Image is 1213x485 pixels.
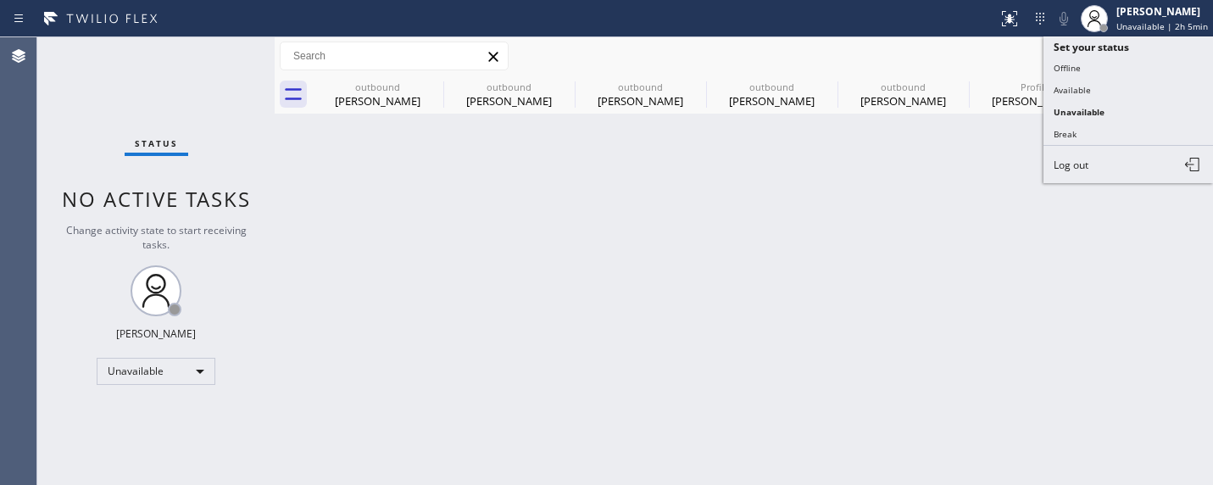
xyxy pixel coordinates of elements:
div: [PERSON_NAME] [1116,4,1208,19]
input: Search [281,42,508,70]
div: outbound [839,81,967,93]
div: [PERSON_NAME] [971,93,1099,109]
div: Earl Merrell [576,75,704,114]
div: outbound [576,81,704,93]
div: [PERSON_NAME] [314,93,442,109]
span: No active tasks [62,185,251,213]
div: outbound [445,81,573,93]
div: Chris Tran [839,75,967,114]
div: Troy Mothershead [314,75,442,114]
div: Unavailable [97,358,215,385]
div: [PERSON_NAME] [708,93,836,109]
div: [PERSON_NAME] [116,326,196,341]
div: Seth Kurzban [445,75,573,114]
div: outbound [708,81,836,93]
div: [PERSON_NAME] [839,93,967,109]
div: outbound [314,81,442,93]
span: Change activity state to start receiving tasks. [66,223,247,252]
div: [PERSON_NAME] [576,93,704,109]
span: Unavailable | 2h 5min [1116,20,1208,32]
span: Status [135,137,178,149]
div: Earl Merrell [708,75,836,114]
div: Chris Tran [971,75,1099,114]
div: Profile [971,81,1099,93]
div: [PERSON_NAME] [445,93,573,109]
button: Mute [1052,7,1076,31]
